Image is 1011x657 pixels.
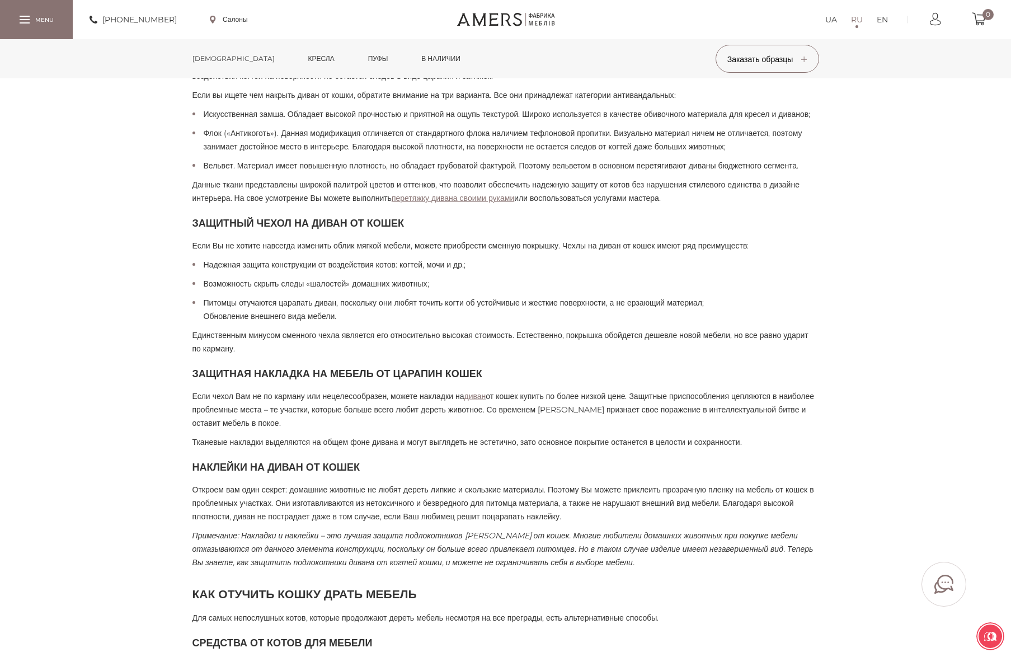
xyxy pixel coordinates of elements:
p: Если Вы не хотите навсегда изменить облик мягкой мебели, можете приобрести сменную покрышку. Чехл... [192,239,819,252]
p: Откроем вам один секрет: домашние животные не любят дереть липкие и скользкие материалы. Поэтому ... [192,483,819,523]
p: Для самых непослушных котов, которые продолжают дереть мебель несмотря на все преграды, есть альт... [192,611,819,625]
h3: Средства от котов для мебели [192,636,819,650]
a: Салоны [210,15,248,25]
a: RU [851,13,863,26]
p: Если чехол Вам не по карману или нецелесообразен, можете накладки на от кошек купить по более низ... [192,389,819,430]
a: Кресла [300,39,343,78]
h3: Защитный чехол на диван от кошек [192,216,819,231]
a: перетяжку дивана своими руками [392,193,514,203]
a: [DEMOGRAPHIC_DATA] [184,39,283,78]
a: диван [464,391,486,401]
a: Пуфы [360,39,397,78]
li: Искусственная замша. Обладает высокой прочностью и приятной на ощупь текстурой. Широко использует... [192,107,819,121]
a: [PHONE_NUMBER] [90,13,177,26]
p: Тканевые накладки выделяются на общем фоне дивана и могут выглядеть не эстетично, зато основное п... [192,435,819,449]
p: Данные ткани представлены широкой палитрой цветов и оттенков, что позволит обеспечить надежную за... [192,178,819,205]
a: в наличии [413,39,469,78]
h3: Наклейки на диван от кошек [192,460,819,475]
p: Единственным минусом сменного чехла является его относительно высокая стоимость. Естественно, пок... [192,328,819,355]
button: Заказать образцы [716,45,819,73]
em: Примечание: Накладки и наклейки – это лучшая защита подлокотников [PERSON_NAME] от кошек. Многие ... [192,531,813,567]
h3: Защитная накладка на мебель от царапин кошек [192,367,819,381]
h2: Как отучить кошку драть мебель [192,586,819,603]
li: Флок («Антикоготь»). Данная модификация отличается от стандартного флока наличием тефлоновой проп... [192,126,819,153]
a: UA [825,13,837,26]
p: Если вы ищете чем накрыть диван от кошки, обратите внимание на три варианта. Все они принадлежат ... [192,88,819,102]
li: Возможность скрыть следы «шалостей» домашних животных; [192,277,819,290]
li: Надежная защита конструкции от воздействия котов: когтей, мочи и др.; [192,258,819,271]
a: EN [877,13,888,26]
span: Заказать образцы [727,54,807,64]
li: Вельвет. Материал имеет повышенную плотность, но обладает грубоватой фактурой. Поэтому вельветом ... [192,159,819,172]
span: 0 [982,9,994,20]
li: Питомцы отучаются царапать диван, поскольку они любят точить когти об устойчивые и жесткие поверх... [192,296,819,323]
